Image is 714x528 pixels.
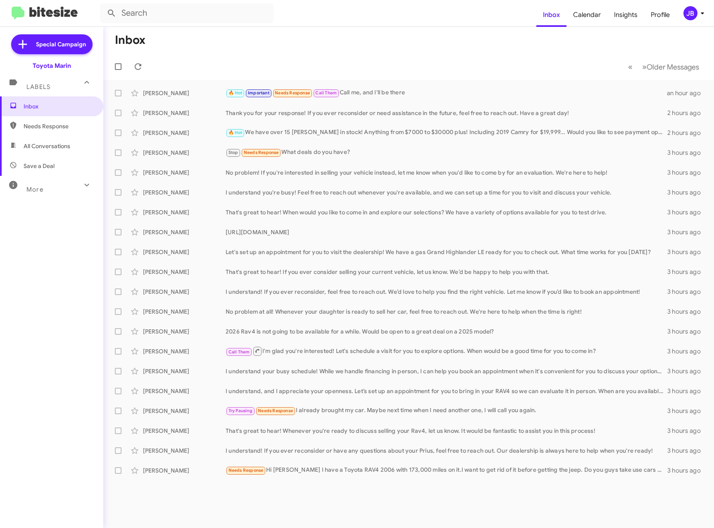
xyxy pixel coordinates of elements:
div: [PERSON_NAME] [143,268,226,276]
a: Insights [607,3,644,27]
div: [PERSON_NAME] [143,307,226,316]
div: JB [683,6,697,20]
span: Special Campaign [36,40,86,48]
div: 3 hours ago [667,268,707,276]
div: Let's set up an appointment for you to visit the dealership! We have a gas Grand Highlander LE re... [226,248,667,256]
div: [PERSON_NAME] [143,466,226,475]
div: an hour ago [667,89,707,97]
div: [PERSON_NAME] [143,327,226,336]
div: 3 hours ago [667,387,707,395]
div: I understand, and I appreciate your openness. Let’s set up an appointment for you to bring in you... [226,387,667,395]
div: 3 hours ago [667,427,707,435]
span: Try Pausing [228,408,252,413]
div: [PERSON_NAME] [143,446,226,455]
div: That's great to hear! Whenever you're ready to discuss selling your Rav4, let us know. It would b... [226,427,667,435]
div: [PERSON_NAME] [143,168,226,177]
input: Search [100,3,274,23]
div: I understand! If you ever reconsider or have any questions about your Prius, feel free to reach o... [226,446,667,455]
span: Labels [26,83,50,91]
div: I understand you're busy! Feel free to reach out whenever you're available, and we can set up a t... [226,188,667,197]
button: Next [637,58,704,75]
button: Previous [623,58,638,75]
div: 2 hours ago [667,129,707,137]
div: That's great to hear! When would you like to come in and explore our selections? We have a variet... [226,208,667,216]
div: 2 hours ago [667,109,707,117]
div: [PERSON_NAME] [143,407,226,415]
span: Needs Response [258,408,293,413]
button: JB [676,6,705,20]
div: 3 hours ago [667,248,707,256]
div: I'm glad you're interested! Let's schedule a visit for you to explore options. When would be a go... [226,346,667,356]
div: 3 hours ago [667,168,707,177]
div: [PERSON_NAME] [143,129,226,137]
div: 3 hours ago [667,208,707,216]
a: Profile [644,3,676,27]
span: Stop [228,150,238,155]
div: [PERSON_NAME] [143,228,226,236]
div: Toyota Marin [33,62,71,70]
div: [PERSON_NAME] [143,149,226,157]
div: [PERSON_NAME] [143,89,226,97]
div: 3 hours ago [667,367,707,375]
div: [PERSON_NAME] [143,427,226,435]
nav: Page navigation example [624,58,704,75]
a: Special Campaign [11,34,93,54]
div: 3 hours ago [667,466,707,475]
span: Needs Response [228,468,264,473]
span: Needs Response [275,90,310,96]
div: [PERSON_NAME] [143,288,226,296]
div: What deals do you have? [226,148,667,157]
span: Needs Response [244,150,279,155]
div: 3 hours ago [667,407,707,415]
div: [PERSON_NAME] [143,347,226,355]
a: Inbox [536,3,566,27]
a: Calendar [566,3,607,27]
span: Needs Response [24,122,94,130]
div: 2026 Rav4 is not going to be available for a while. Would be open to a great deal on a 2025 model? [226,327,667,336]
div: I understand! If you ever reconsider, feel free to reach out. We’d love to help you find the righ... [226,288,667,296]
div: [PERSON_NAME] [143,208,226,216]
div: No problem at all! Whenever your daughter is ready to sell her car, feel free to reach out. We're... [226,307,667,316]
span: All Conversations [24,142,70,150]
div: 3 hours ago [667,188,707,197]
div: [PERSON_NAME] [143,248,226,256]
h1: Inbox [115,34,145,47]
span: 🔥 Hot [228,90,243,96]
div: [URL][DOMAIN_NAME] [226,228,667,236]
div: I understand your busy schedule! While we handle financing in person, I can help you book an appo... [226,367,667,375]
div: I already brought my car. Maybe next time when I need another one, I will call you again. [226,406,667,415]
div: [PERSON_NAME] [143,367,226,375]
span: « [628,62,633,72]
div: [PERSON_NAME] [143,188,226,197]
span: » [642,62,647,72]
span: Older Messages [647,62,699,72]
div: [PERSON_NAME] [143,109,226,117]
div: [PERSON_NAME] [143,387,226,395]
div: That's great to hear! If you ever consider selling your current vehicle, let us know. We’d be hap... [226,268,667,276]
div: 3 hours ago [667,327,707,336]
span: Save a Deal [24,162,55,170]
div: We have over 15 [PERSON_NAME] in stock! Anything from $7000 to $30000 plus! Including 2019 Camry ... [226,128,667,137]
div: 3 hours ago [667,446,707,455]
div: Thank you for your response! If you ever reconsider or need assistance in the future, feel free t... [226,109,667,117]
div: 3 hours ago [667,347,707,355]
div: Call me, and I'll be there [226,88,667,98]
span: Important [248,90,269,96]
span: Call Them [315,90,337,96]
div: 3 hours ago [667,149,707,157]
span: More [26,186,43,193]
span: Call Them [228,349,250,355]
div: 3 hours ago [667,307,707,316]
span: 🔥 Hot [228,130,243,135]
div: Hi [PERSON_NAME] I have a Toyota RAV4 2006 with 173,000 miles on it.I want to get rid of it befor... [226,466,667,475]
span: Inbox [24,102,94,110]
div: 3 hours ago [667,228,707,236]
div: 3 hours ago [667,288,707,296]
div: No problem! If you're interested in selling your vehicle instead, let me know when you'd like to ... [226,168,667,177]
